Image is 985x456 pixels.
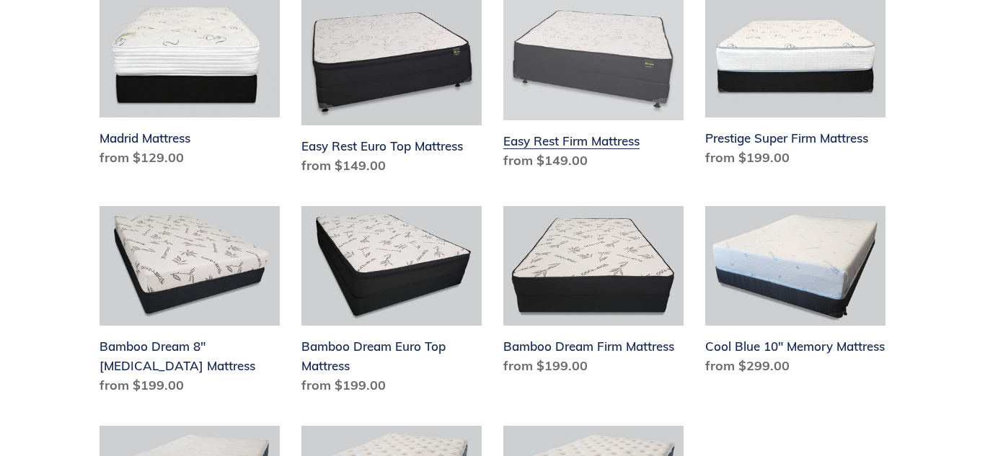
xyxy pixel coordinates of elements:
[705,206,885,382] a: Cool Blue 10" Memory Mattress
[301,206,482,401] a: Bamboo Dream Euro Top Mattress
[100,206,280,401] a: Bamboo Dream 8" Memory Foam Mattress
[503,206,684,382] a: Bamboo Dream Firm Mattress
